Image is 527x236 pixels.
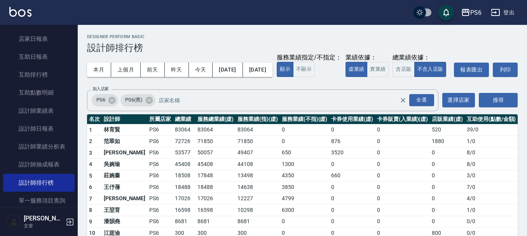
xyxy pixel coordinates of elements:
[120,96,147,104] span: PS6(舊)
[329,216,375,227] td: 0
[280,182,329,193] td: 3850
[3,30,75,48] a: 店家日報表
[195,170,236,182] td: 17848
[157,93,413,107] input: 店家名稱
[277,54,342,62] div: 服務業績指定/不指定：
[236,205,280,216] td: 10298
[147,193,173,205] td: PS6
[430,159,465,170] td: 0
[102,114,147,124] th: 設計師
[173,170,195,182] td: 18508
[173,193,195,205] td: 17026
[189,63,213,77] button: 今天
[89,219,92,225] span: 9
[430,193,465,205] td: 0
[280,147,329,159] td: 650
[173,216,195,227] td: 8681
[408,93,436,108] button: Open
[120,94,155,107] div: PS6(舊)
[89,161,92,167] span: 4
[280,170,329,182] td: 4350
[195,114,236,124] th: 服務總業績(虛)
[89,127,92,133] span: 1
[213,63,243,77] button: [DATE]
[375,170,430,182] td: 0
[173,205,195,216] td: 16598
[92,94,118,107] div: PS6
[454,63,489,77] button: 報表匯出
[393,62,414,77] button: 含店販
[3,84,75,101] a: 互助點數明細
[147,124,173,136] td: PS6
[24,222,63,229] p: 主管
[102,193,147,205] td: [PERSON_NAME]
[89,184,92,190] span: 6
[195,182,236,193] td: 18488
[102,170,147,182] td: 莊婉蓁
[173,124,195,136] td: 83064
[195,136,236,147] td: 71850
[479,93,518,107] button: 搜尋
[9,7,31,17] img: Logo
[375,114,430,124] th: 卡券販賣(入業績)(虛)
[367,62,389,77] button: 實業績
[430,136,465,147] td: 1880
[430,216,465,227] td: 0
[24,215,63,222] h5: [PERSON_NAME]
[147,159,173,170] td: PS6
[102,216,147,227] td: 潘韻堯
[430,147,465,159] td: 0
[375,159,430,170] td: 0
[346,54,389,62] div: 業績依據：
[89,196,92,202] span: 7
[280,114,329,124] th: 服務業績(不指)(虛)
[329,170,375,182] td: 660
[414,62,447,77] button: 不含入店販
[87,34,518,39] h2: Designer Perform Basic
[87,114,102,124] th: 名次
[195,147,236,159] td: 50057
[3,120,75,138] a: 設計師日報表
[465,182,518,193] td: 7 / 0
[430,170,465,182] td: 0
[92,96,110,104] span: PS6
[465,159,518,170] td: 8 / 0
[280,205,329,216] td: 6300
[3,174,75,192] a: 設計師排行榜
[3,66,75,84] a: 互助排行榜
[236,124,280,136] td: 83064
[465,193,518,205] td: 4 / 0
[236,182,280,193] td: 14638
[280,124,329,136] td: 0
[195,205,236,216] td: 16598
[173,147,195,159] td: 53577
[280,216,329,227] td: 0
[173,159,195,170] td: 45408
[277,62,293,77] button: 顯示
[236,147,280,159] td: 49407
[346,62,367,77] button: 虛業績
[375,136,430,147] td: 0
[470,8,482,17] div: PS6
[173,114,195,124] th: 總業績
[147,136,173,147] td: PS6
[87,63,111,77] button: 本月
[329,114,375,124] th: 卡券使用業績(虛)
[465,205,518,216] td: 1 / 0
[102,136,147,147] td: 范翠如
[173,182,195,193] td: 18488
[375,182,430,193] td: 0
[102,159,147,170] td: 吳婉瑜
[3,156,75,173] a: 設計師抽成報表
[102,147,147,159] td: [PERSON_NAME]
[195,124,236,136] td: 83064
[465,114,518,124] th: 互助使用(點數/金額)
[147,147,173,159] td: PS6
[280,193,329,205] td: 4799
[430,114,465,124] th: 店販業績(虛)
[329,124,375,136] td: 0
[465,136,518,147] td: 1 / 0
[409,94,434,106] div: 全選
[102,205,147,216] td: 王堃育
